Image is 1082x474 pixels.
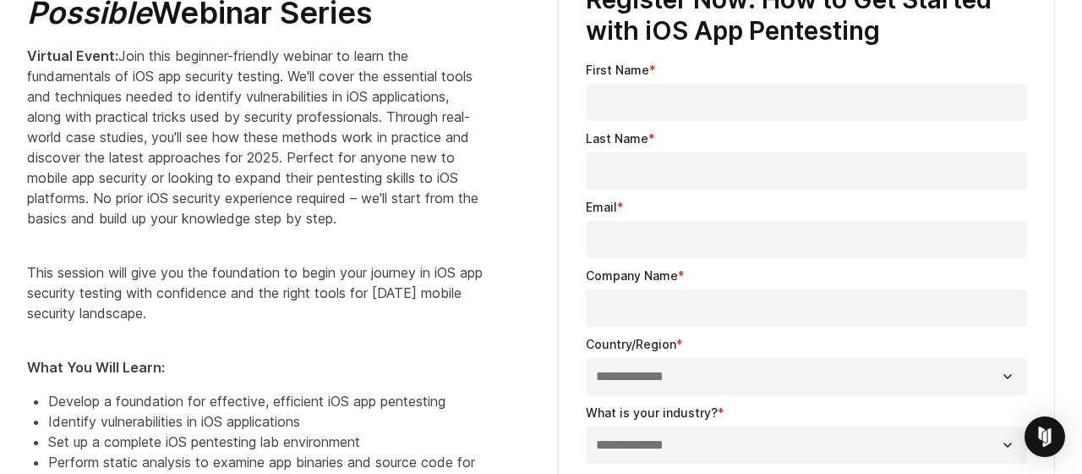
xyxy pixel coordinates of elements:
span: Country/Region [586,337,676,351]
li: Develop a foundation for effective, efficient iOS app pentesting [48,391,484,411]
li: Identify vulnerabilities in iOS applications [48,411,484,432]
strong: What You Will Learn: [27,359,165,376]
div: Open Intercom Messenger [1025,416,1065,457]
span: Join this beginner-friendly webinar to learn the fundamentals of iOS app security testing. We'll ... [27,47,478,227]
span: This session will give you the foundation to begin your journey in iOS app security testing with ... [27,264,483,322]
strong: Virtual Event: [27,47,118,64]
span: Last Name [586,131,648,146]
span: First Name [586,63,649,77]
span: What is your industry? [586,405,718,420]
span: Email [586,200,617,214]
li: Set up a complete iOS pentesting lab environment [48,432,484,452]
span: Company Name [586,268,678,283]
